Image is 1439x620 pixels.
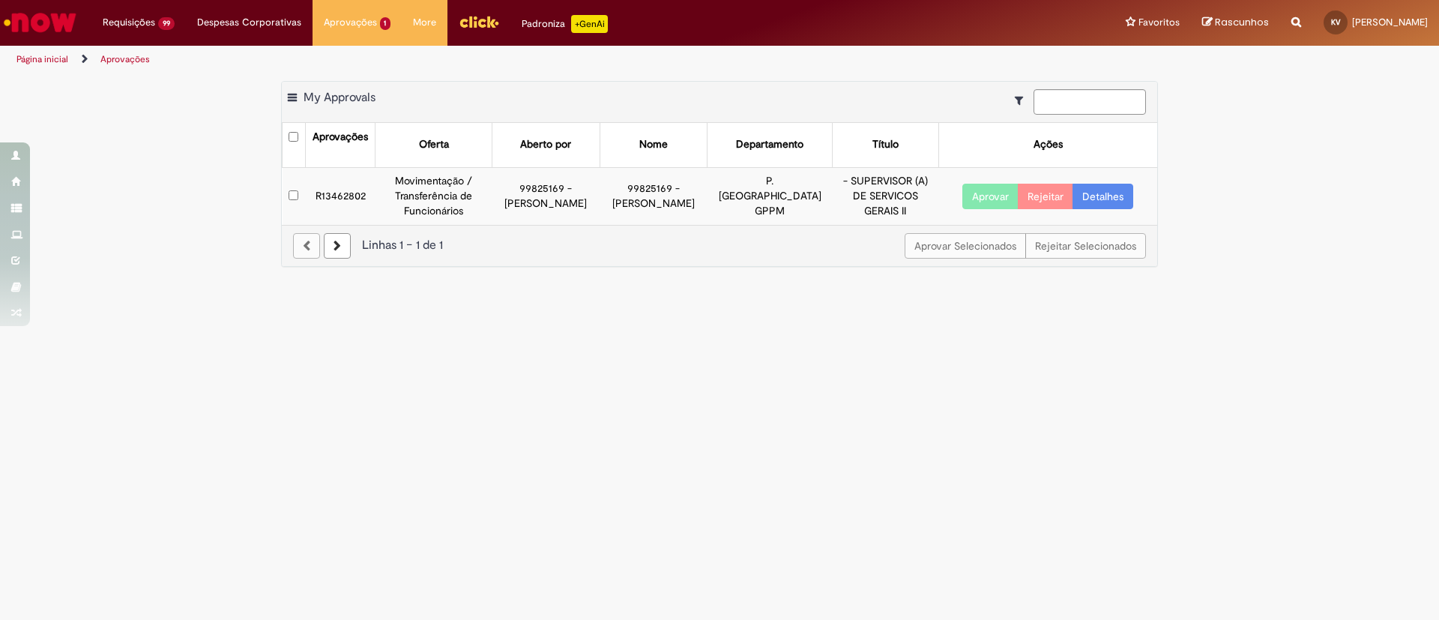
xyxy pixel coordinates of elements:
span: Requisições [103,15,155,30]
span: Favoritos [1138,15,1180,30]
td: P. [GEOGRAPHIC_DATA] GPPM [708,167,833,224]
a: Aprovações [100,53,150,65]
span: KV [1331,17,1341,27]
th: Aprovações [305,123,375,167]
a: Detalhes [1073,184,1133,209]
td: R13462802 [305,167,375,224]
div: Título [872,137,899,152]
span: 99 [158,17,175,30]
i: Mostrar filtros para: Suas Solicitações [1015,95,1031,106]
td: - SUPERVISOR (A) DE SERVICOS GERAIS II [833,167,938,224]
img: click_logo_yellow_360x200.png [459,10,499,33]
span: My Approvals [304,90,375,105]
div: Nome [639,137,668,152]
div: Oferta [419,137,449,152]
div: Padroniza [522,15,608,33]
span: Rascunhos [1215,15,1269,29]
div: Departamento [736,137,803,152]
p: +GenAi [571,15,608,33]
button: Aprovar [962,184,1019,209]
span: Despesas Corporativas [197,15,301,30]
td: 99825169 - [PERSON_NAME] [492,167,600,224]
img: ServiceNow [1,7,79,37]
span: [PERSON_NAME] [1352,16,1428,28]
span: 1 [380,17,391,30]
a: Rascunhos [1202,16,1269,30]
button: Rejeitar [1018,184,1073,209]
a: Página inicial [16,53,68,65]
span: More [413,15,436,30]
div: Aprovações [313,130,368,145]
div: Linhas 1 − 1 de 1 [293,237,1146,254]
td: 99825169 - [PERSON_NAME] [600,167,708,224]
div: Ações [1034,137,1063,152]
span: Aprovações [324,15,377,30]
div: Aberto por [520,137,571,152]
ul: Trilhas de página [11,46,948,73]
td: Movimentação / Transferência de Funcionários [375,167,492,224]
